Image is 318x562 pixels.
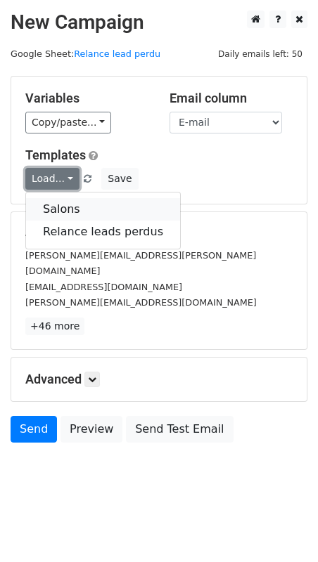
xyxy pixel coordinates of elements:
[11,11,307,34] h2: New Campaign
[213,46,307,62] span: Daily emails left: 50
[213,48,307,59] a: Daily emails left: 50
[25,168,79,190] a: Load...
[25,250,256,277] small: [PERSON_NAME][EMAIL_ADDRESS][PERSON_NAME][DOMAIN_NAME]
[26,221,180,243] a: Relance leads perdus
[25,297,257,308] small: [PERSON_NAME][EMAIL_ADDRESS][DOMAIN_NAME]
[25,112,111,133] a: Copy/paste...
[25,318,84,335] a: +46 more
[11,48,160,59] small: Google Sheet:
[248,495,318,562] iframe: Chat Widget
[25,372,293,387] h5: Advanced
[170,91,293,106] h5: Email column
[26,198,180,221] a: Salons
[248,495,318,562] div: Widget de chat
[101,168,138,190] button: Save
[25,148,86,162] a: Templates
[25,91,148,106] h5: Variables
[25,282,182,292] small: [EMAIL_ADDRESS][DOMAIN_NAME]
[61,416,122,443] a: Preview
[74,48,160,59] a: Relance lead perdu
[126,416,233,443] a: Send Test Email
[11,416,57,443] a: Send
